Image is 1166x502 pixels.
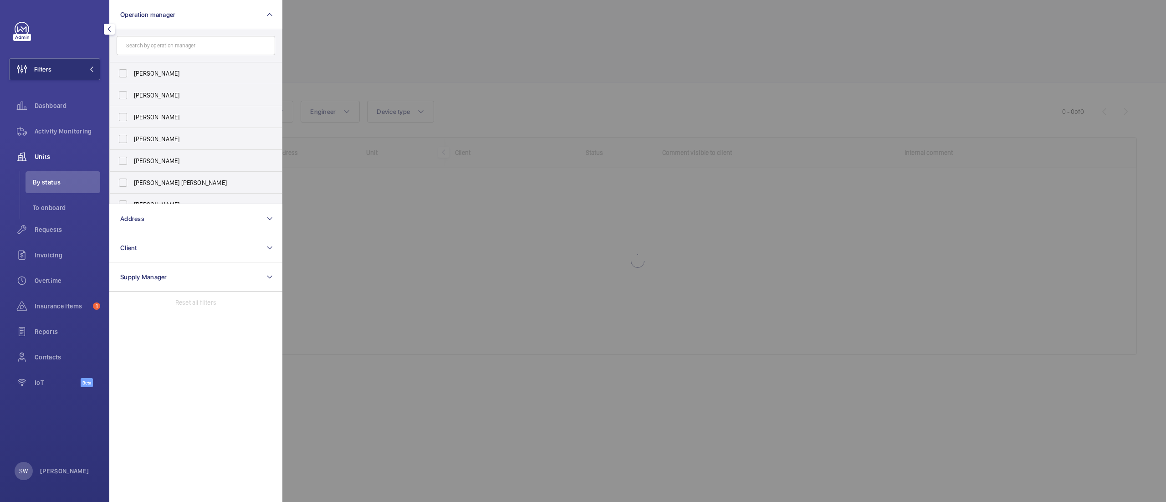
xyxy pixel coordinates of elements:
span: Requests [35,225,100,234]
span: Units [35,152,100,161]
p: SW [19,466,28,476]
span: Overtime [35,276,100,285]
span: 1 [93,302,100,310]
span: Beta [81,378,93,387]
span: Dashboard [35,101,100,110]
span: Contacts [35,353,100,362]
span: IoT [35,378,81,387]
span: To onboard [33,203,100,212]
span: Activity Monitoring [35,127,100,136]
span: Insurance items [35,302,89,311]
span: Filters [34,65,51,74]
button: Filters [9,58,100,80]
p: [PERSON_NAME] [40,466,89,476]
span: By status [33,178,100,187]
span: Invoicing [35,251,100,260]
span: Reports [35,327,100,336]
